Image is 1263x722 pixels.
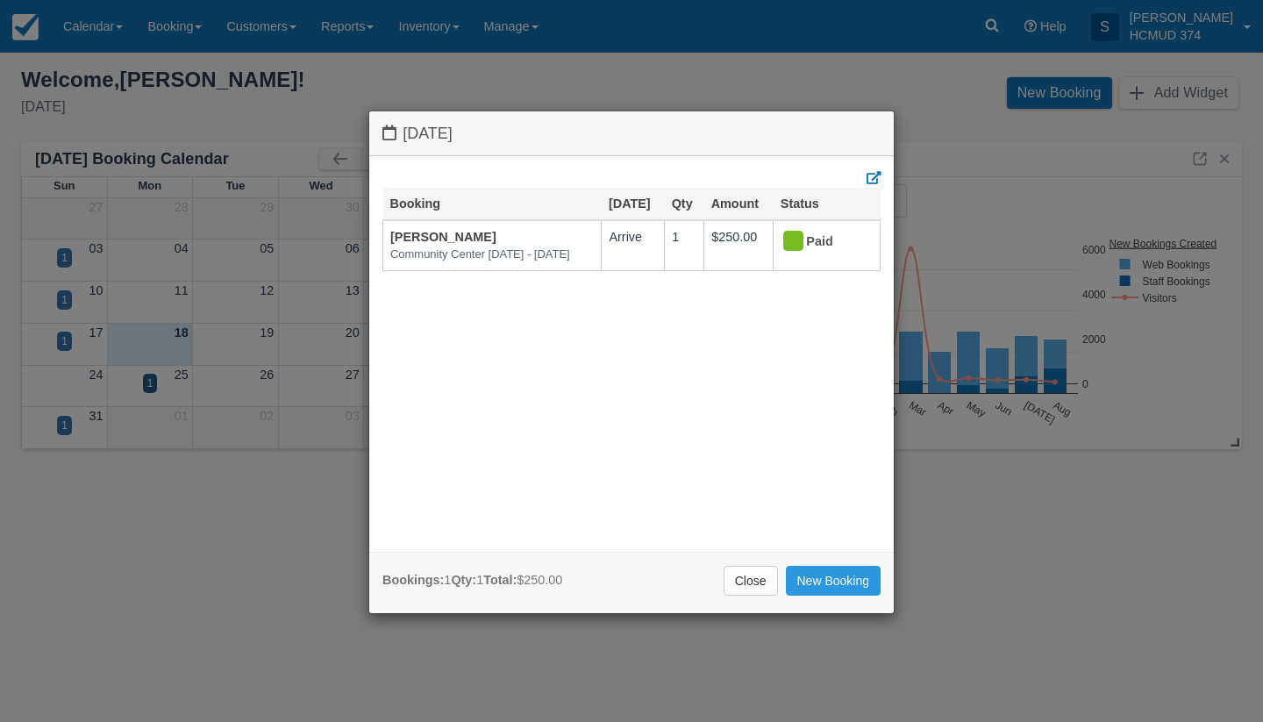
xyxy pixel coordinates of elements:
em: Community Center [DATE] - [DATE] [390,247,594,263]
a: Close [724,566,778,596]
h4: [DATE] [382,125,881,143]
strong: Bookings: [382,573,444,587]
a: Qty [672,197,693,211]
a: Amount [711,197,759,211]
td: $250.00 [704,220,774,270]
a: [DATE] [609,197,651,211]
div: Paid [781,228,857,256]
strong: Total: [483,573,517,587]
a: New Booking [786,566,881,596]
div: 1 1 $250.00 [382,571,562,590]
a: [PERSON_NAME] [390,230,496,244]
td: 1 [665,220,704,270]
a: Status [781,197,819,211]
strong: Qty: [451,573,476,587]
td: Arrive [602,220,665,270]
a: Booking [390,197,441,211]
